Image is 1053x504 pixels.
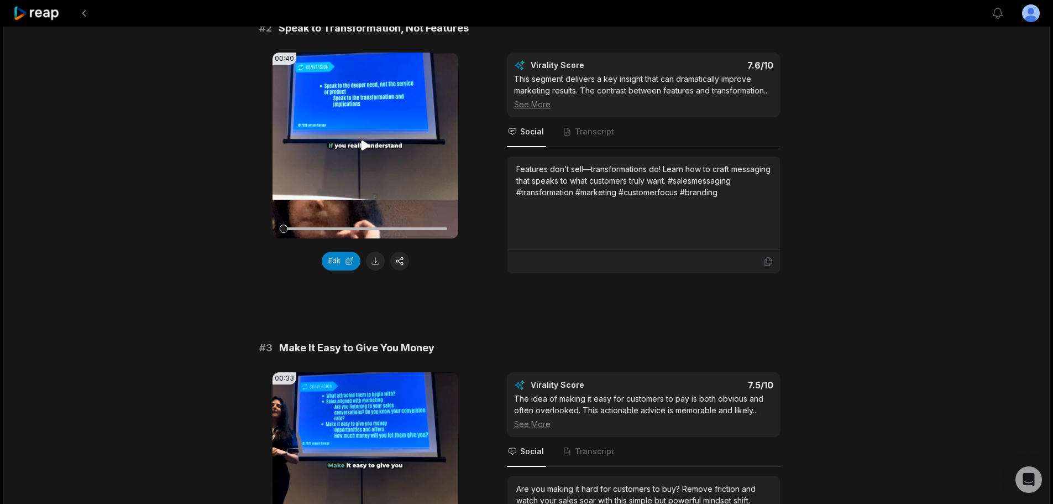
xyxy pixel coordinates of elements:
[259,340,273,356] span: # 3
[514,98,773,110] div: See More
[516,163,771,198] div: Features don’t sell—transformations do! Learn how to craft messaging that speaks to what customer...
[273,53,458,238] video: Your browser does not support mp4 format.
[655,380,774,391] div: 7.5 /10
[575,446,614,457] span: Transcript
[655,60,774,71] div: 7.6 /10
[520,446,544,457] span: Social
[531,380,649,391] div: Virality Score
[322,252,360,271] button: Edit
[575,126,614,137] span: Transcript
[531,60,649,71] div: Virality Score
[514,73,773,110] div: This segment delivers a key insight that can dramatically improve marketing results. The contrast...
[514,393,773,430] div: The idea of making it easy for customers to pay is both obvious and often overlooked. This action...
[1015,466,1042,493] div: Open Intercom Messenger
[520,126,544,137] span: Social
[279,340,434,356] span: Make It Easy to Give You Money
[507,117,780,147] nav: Tabs
[507,437,780,467] nav: Tabs
[279,20,469,36] span: Speak to Transformation, Not Features
[514,418,773,430] div: See More
[259,20,272,36] span: # 2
